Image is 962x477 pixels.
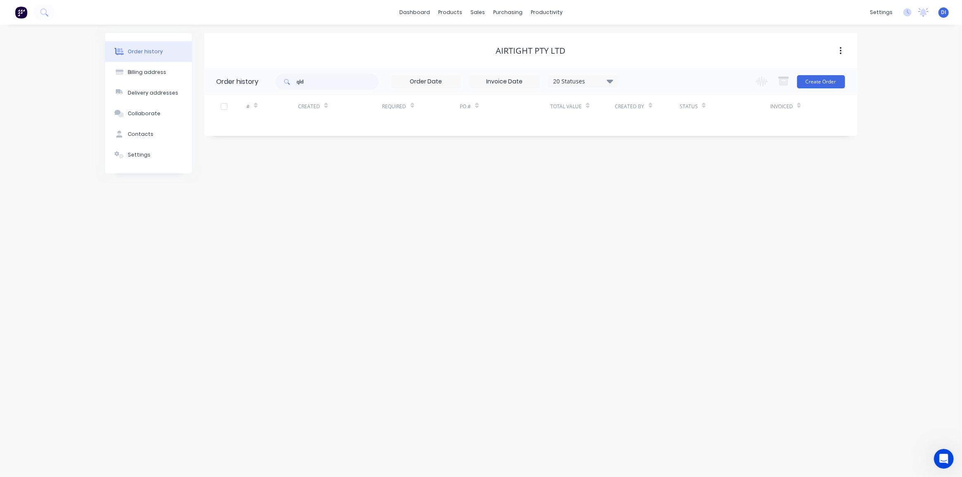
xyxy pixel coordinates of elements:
img: logo [17,16,66,29]
button: Billing address [105,62,192,83]
div: Factory Weekly Updates - [DATE] [17,200,134,209]
div: Invoiced [770,103,793,110]
span: News [95,278,111,284]
div: Total Value [550,103,582,110]
button: Create Order [797,75,845,88]
div: settings [866,6,897,19]
a: dashboard [395,6,434,19]
div: Improvement [61,186,105,195]
div: purchasing [489,6,527,19]
div: Created By [615,95,680,118]
div: Order history [217,77,259,87]
div: Order history [128,48,163,55]
div: Send us a message [17,104,138,113]
button: Settings [105,145,192,165]
button: Help [124,258,165,291]
h2: Factory Feature Walkthroughs [17,237,148,246]
div: Created [298,103,320,110]
div: Contacts [128,131,153,138]
div: We typically reply in under 10 minutes [17,113,138,122]
input: Order Date [391,76,461,88]
div: Billing address [128,69,166,76]
div: Invoiced [770,95,822,118]
span: DI [941,9,946,16]
div: PO # [460,95,550,118]
div: 20 Statuses [549,77,618,86]
div: # [246,95,298,118]
div: Required [382,103,406,110]
div: Created By [615,103,645,110]
input: Invoice Date [470,76,539,88]
div: Total Value [550,95,615,118]
div: Created [298,95,382,118]
div: New featureImprovementFactory Weekly Updates - [DATE]Hey, Factory pro there👋 [8,179,157,226]
iframe: Intercom live chat [934,449,954,469]
span: Messages [48,278,76,284]
div: # [246,103,250,110]
div: Hey, Factory pro there👋 [17,210,134,219]
div: sales [466,6,489,19]
div: products [434,6,466,19]
div: Status [680,95,770,118]
input: Search... [297,74,379,90]
button: Contacts [105,124,192,145]
div: PO # [460,103,471,110]
div: Collaborate [128,110,160,117]
span: Home [11,278,30,284]
button: Delivery addresses [105,83,192,103]
h2: Have an idea or feature request? [17,140,148,149]
div: Send us a messageWe typically reply in under 10 minutes [8,97,157,129]
div: Delivery addresses [128,89,178,97]
div: Required [382,95,460,118]
div: Airtight Pty Ltd [496,46,566,56]
div: productivity [527,6,567,19]
span: Help [138,278,151,284]
img: Factory [15,6,27,19]
button: News [83,258,124,291]
div: Settings [128,151,150,159]
button: Messages [41,258,83,291]
p: How can we help? [17,73,149,87]
button: Collaborate [105,103,192,124]
button: Share it with us [17,152,148,168]
button: Order history [105,41,192,62]
div: New feature [17,186,57,195]
div: Status [680,103,698,110]
p: Hi [PERSON_NAME] [17,59,149,73]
